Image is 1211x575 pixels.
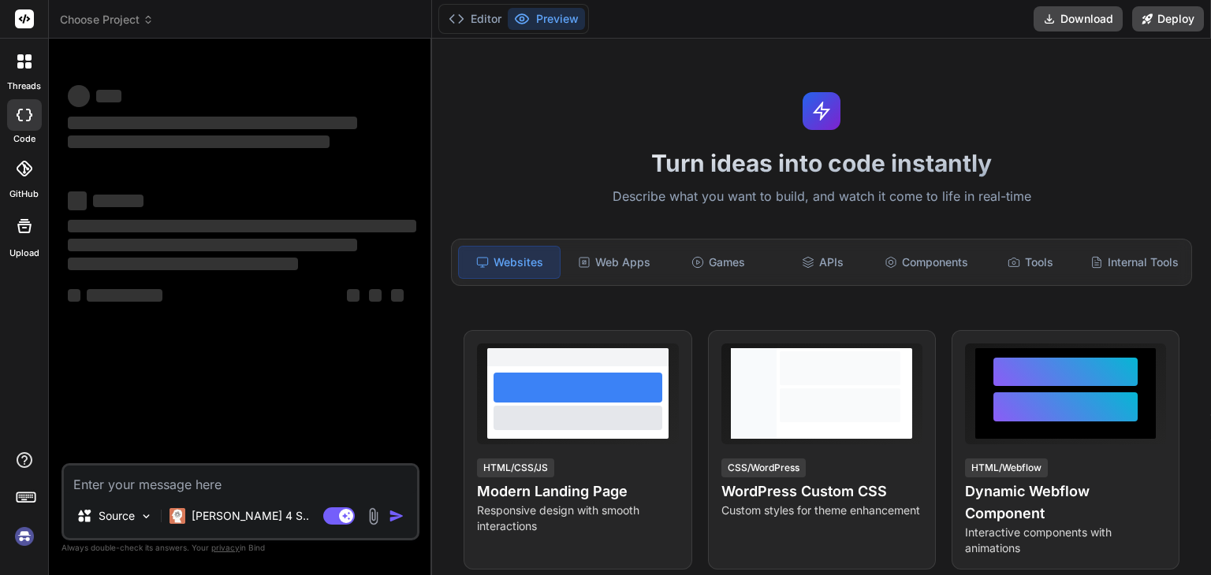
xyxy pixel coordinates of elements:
div: Games [668,246,769,279]
label: GitHub [9,187,39,201]
label: code [13,132,35,146]
span: Choose Project [60,12,154,28]
label: threads [7,80,41,93]
div: CSS/WordPress [721,458,806,477]
button: Editor [442,8,508,30]
span: ‌ [96,90,121,102]
div: Tools [980,246,1081,279]
button: Download [1034,6,1123,32]
div: HTML/Webflow [965,458,1048,477]
div: HTML/CSS/JS [477,458,554,477]
span: ‌ [369,289,382,302]
img: Claude 4 Sonnet [170,508,185,524]
span: ‌ [68,85,90,107]
p: Describe what you want to build, and watch it come to life in real-time [442,187,1202,207]
img: Pick Models [140,510,153,523]
button: Deploy [1132,6,1204,32]
span: ‌ [68,135,330,148]
div: Websites [458,246,561,279]
span: privacy [211,543,240,552]
div: Components [876,246,977,279]
img: icon [389,508,404,524]
h4: Modern Landing Page [477,480,678,503]
div: Web Apps [564,246,665,279]
div: Internal Tools [1084,246,1185,279]
h1: Turn ideas into code instantly [442,149,1202,177]
p: Interactive components with animations [965,525,1166,556]
span: ‌ [68,289,80,302]
span: ‌ [68,220,416,232]
h4: Dynamic Webflow Component [965,480,1166,525]
h4: WordPress Custom CSS [721,480,922,503]
p: Responsive design with smooth interactions [477,503,678,534]
span: ‌ [68,239,357,251]
span: ‌ [68,191,87,210]
p: [PERSON_NAME] 4 S.. [192,508,309,524]
p: Custom styles for theme enhancement [721,503,922,518]
img: attachment [364,507,382,525]
span: ‌ [93,195,143,207]
span: ‌ [347,289,360,302]
span: ‌ [68,258,298,270]
span: ‌ [391,289,404,302]
button: Preview [508,8,585,30]
p: Always double-check its answers. Your in Bind [61,540,419,555]
p: Source [99,508,135,524]
span: ‌ [87,289,162,302]
div: APIs [772,246,873,279]
img: signin [11,523,38,550]
span: ‌ [68,117,357,129]
label: Upload [9,247,39,260]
